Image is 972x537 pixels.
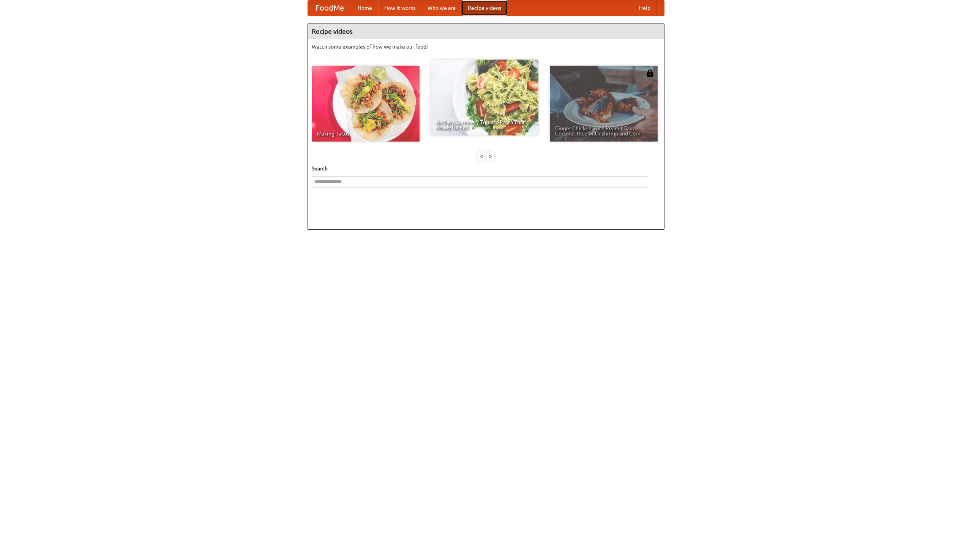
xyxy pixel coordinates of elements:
div: « [478,151,485,161]
a: Home [352,0,378,16]
span: An Easy, Summery Tomato Pasta That's Ready for Fall [436,120,533,130]
a: Making Tacos [312,66,420,142]
div: » [487,151,494,161]
span: Making Tacos [317,131,414,136]
h4: Recipe videos [308,24,664,39]
a: FoodMe [308,0,352,16]
a: How it works [378,0,421,16]
p: Watch some examples of how we make our food! [312,43,660,50]
a: Help [633,0,656,16]
a: Who we are [421,0,462,16]
a: Recipe videos [462,0,507,16]
img: 483408.png [646,69,654,77]
a: An Easy, Summery Tomato Pasta That's Ready for Fall [431,60,538,135]
h5: Search [312,165,660,172]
